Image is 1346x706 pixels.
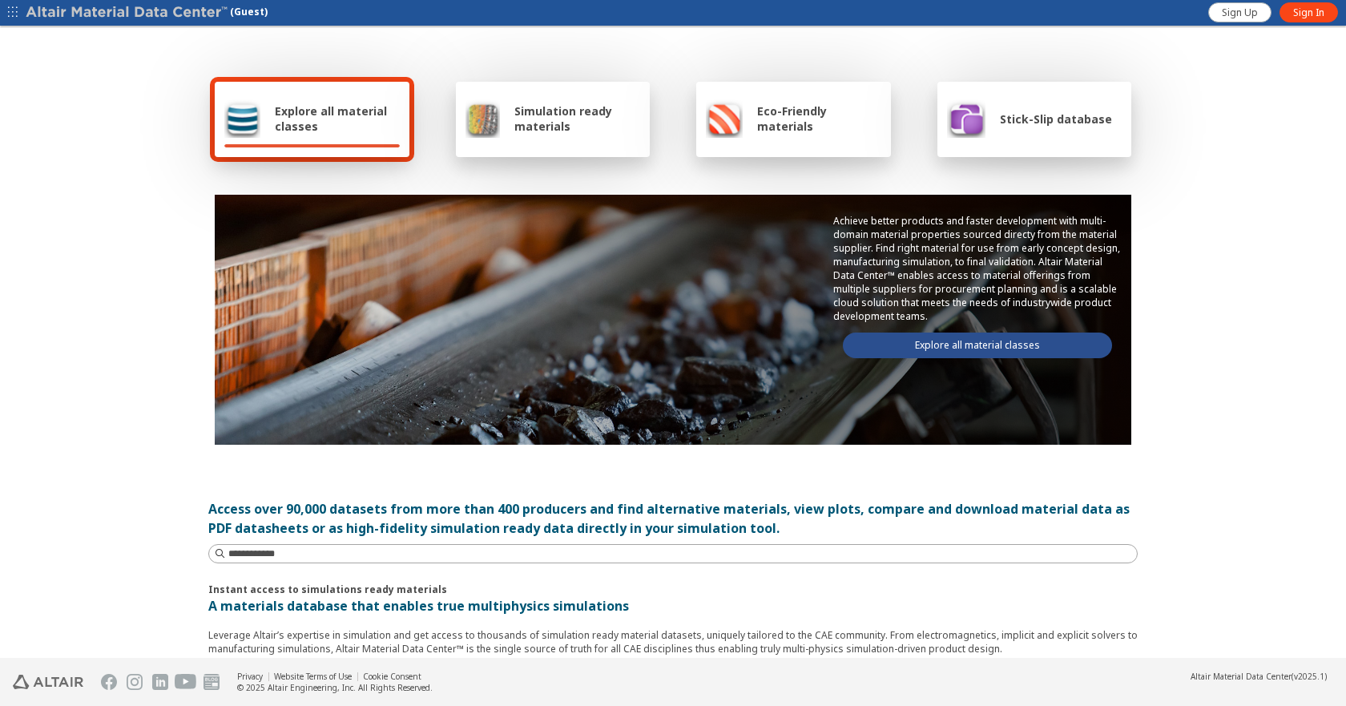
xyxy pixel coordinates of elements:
[13,675,83,689] img: Altair Engineering
[237,682,433,693] div: © 2025 Altair Engineering, Inc. All Rights Reserved.
[208,499,1138,538] div: Access over 90,000 datasets from more than 400 producers and find alternative materials, view plo...
[514,103,640,134] span: Simulation ready materials
[237,671,263,682] a: Privacy
[274,671,352,682] a: Website Terms of Use
[1191,671,1327,682] div: (v2025.1)
[1222,6,1258,19] span: Sign Up
[208,628,1138,656] p: Leverage Altair’s expertise in simulation and get access to thousands of simulation ready materia...
[26,5,268,21] div: (Guest)
[757,103,881,134] span: Eco-Friendly materials
[706,99,743,138] img: Eco-Friendly materials
[363,671,421,682] a: Cookie Consent
[843,333,1112,358] a: Explore all material classes
[275,103,400,134] span: Explore all material classes
[947,99,985,138] img: Stick-Slip database
[1293,6,1324,19] span: Sign In
[26,5,230,21] img: Altair Material Data Center
[208,596,1138,615] p: A materials database that enables true multiphysics simulations
[224,99,260,138] img: Explore all material classes
[1000,111,1112,127] span: Stick-Slip database
[1208,2,1271,22] a: Sign Up
[465,99,500,138] img: Simulation ready materials
[833,214,1122,323] p: Achieve better products and faster development with multi-domain material properties sourced dire...
[1191,671,1292,682] span: Altair Material Data Center
[1280,2,1338,22] a: Sign In
[208,583,1138,596] p: Instant access to simulations ready materials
